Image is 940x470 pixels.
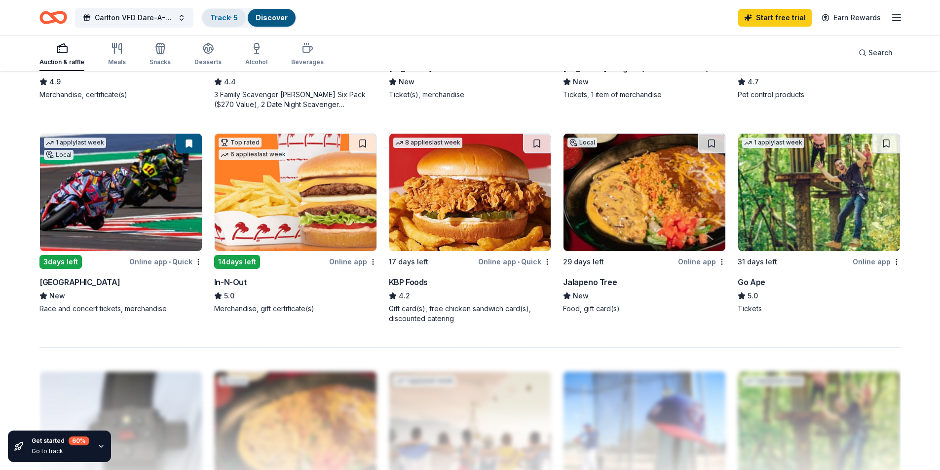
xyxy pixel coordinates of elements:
a: Image for Circuit of the Americas1 applylast weekLocal3days leftOnline app•Quick[GEOGRAPHIC_DATA]... [39,133,202,314]
img: Image for Jalapeno Tree [564,134,725,251]
div: Local [44,150,74,160]
img: Image for In-N-Out [215,134,376,251]
div: Alcohol [245,58,267,66]
div: Beverages [291,58,324,66]
div: 17 days left [389,256,428,268]
div: 3 Family Scavenger [PERSON_NAME] Six Pack ($270 Value), 2 Date Night Scavenger [PERSON_NAME] Two ... [214,90,377,109]
button: Beverages [291,38,324,71]
span: 4.7 [748,76,759,88]
span: • [169,258,171,266]
div: Tickets [738,304,901,314]
span: Search [868,47,893,59]
span: 4.4 [224,76,236,88]
div: Desserts [194,58,222,66]
div: Local [567,138,597,147]
div: Go Ape [738,276,765,288]
button: Meals [108,38,126,71]
div: Online app [329,255,377,268]
div: 1 apply last week [742,138,804,148]
div: Auction & raffle [39,58,84,66]
span: New [49,290,65,302]
img: Image for Circuit of the Americas [40,134,202,251]
div: 3 days left [39,255,82,269]
span: 4.9 [49,76,61,88]
div: Get started [32,436,89,445]
span: New [573,76,589,88]
a: Image for Jalapeno TreeLocal29 days leftOnline appJalapeno TreeNewFood, gift card(s) [563,133,726,314]
button: Track· 5Discover [201,8,297,28]
div: Race and concert tickets, merchandise [39,304,202,314]
div: 14 days left [214,255,260,269]
a: Home [39,6,67,29]
div: Snacks [150,58,171,66]
div: 6 applies last week [219,149,288,160]
div: Ticket(s), merchandise [389,90,552,100]
img: Image for Go Ape [738,134,900,251]
div: 8 applies last week [393,138,462,148]
span: • [518,258,520,266]
div: Pet control products [738,90,901,100]
div: In-N-Out [214,276,247,288]
a: Earn Rewards [816,9,887,27]
button: Carlton VFD Dare-A-Oke [75,8,193,28]
div: Online app [678,255,726,268]
div: Food, gift card(s) [563,304,726,314]
div: 29 days left [563,256,604,268]
div: [GEOGRAPHIC_DATA] [39,276,120,288]
div: Online app Quick [129,255,202,268]
a: Track· 5 [210,13,238,22]
button: Alcohol [245,38,267,71]
button: Snacks [150,38,171,71]
div: KBP Foods [389,276,428,288]
a: Discover [256,13,288,22]
button: Desserts [194,38,222,71]
div: Jalapeno Tree [563,276,617,288]
span: New [573,290,589,302]
div: Gift card(s), free chicken sandwich card(s), discounted catering [389,304,552,324]
a: Image for In-N-OutTop rated6 applieslast week14days leftOnline appIn-N-Out5.0Merchandise, gift ce... [214,133,377,314]
div: 1 apply last week [44,138,106,148]
div: Top rated [219,138,262,147]
div: Meals [108,58,126,66]
div: Tickets, 1 item of merchandise [563,90,726,100]
span: Carlton VFD Dare-A-Oke [95,12,174,24]
button: Search [851,43,901,63]
span: 5.0 [224,290,234,302]
div: Online app [853,255,901,268]
div: 60 % [69,436,89,445]
div: Merchandise, gift certificate(s) [214,304,377,314]
span: 4.2 [399,290,410,302]
span: 5.0 [748,290,758,302]
a: Image for KBP Foods8 applieslast week17 days leftOnline app•QuickKBP Foods4.2Gift card(s), free c... [389,133,552,324]
div: Online app Quick [478,255,551,268]
button: Auction & raffle [39,38,84,71]
div: 31 days left [738,256,777,268]
img: Image for KBP Foods [389,134,551,251]
div: Merchandise, certificate(s) [39,90,202,100]
span: New [399,76,414,88]
a: Image for Go Ape1 applylast week31 days leftOnline appGo Ape5.0Tickets [738,133,901,314]
div: Go to track [32,447,89,455]
a: Start free trial [738,9,812,27]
